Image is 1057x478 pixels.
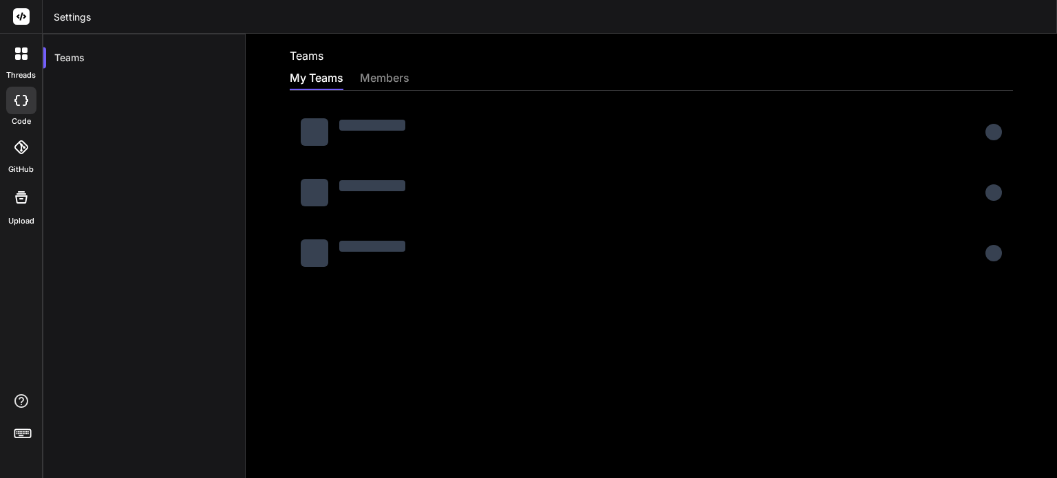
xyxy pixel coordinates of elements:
div: My Teams [290,69,343,89]
div: Teams [43,43,245,73]
label: GitHub [8,164,34,175]
label: code [12,116,31,127]
div: members [360,69,409,89]
h2: Teams [290,47,323,64]
label: Upload [8,215,34,227]
label: threads [6,69,36,81]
